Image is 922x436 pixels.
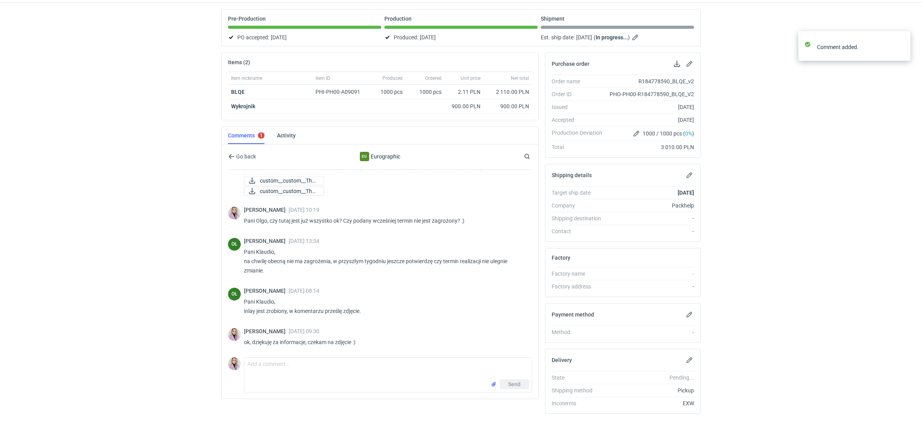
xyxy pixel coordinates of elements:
[231,75,262,81] span: Item nickname
[289,288,319,294] span: [DATE] 08:14
[244,207,289,213] span: [PERSON_NAME]
[678,190,694,196] strong: [DATE]
[228,207,241,220] img: Klaudia Wiśniewska
[420,33,436,42] span: [DATE]
[631,33,641,42] button: Edit estimated shipping date
[522,152,547,161] input: Search
[541,33,694,42] div: Est. ship date:
[643,130,694,137] span: 1000 / 1000 pcs ( )
[244,328,289,334] span: [PERSON_NAME]
[632,129,641,138] button: Edit production Deviation
[316,88,368,96] div: PHI-PH00-A09091
[487,88,529,96] div: 2 110.00 PLN
[552,328,608,336] div: Method
[552,357,572,363] h2: Delivery
[552,143,608,151] div: Total
[360,152,369,161] figcaption: Eu
[384,16,412,22] p: Production
[500,380,529,389] button: Send
[289,238,319,244] span: [DATE] 13:34
[608,143,694,151] div: 3 010.00 PLN
[608,399,694,407] div: EXW
[448,102,480,110] div: 900.00 PLN
[289,328,319,334] span: [DATE] 09:30
[608,270,694,278] div: -
[817,43,899,51] div: Comment added.
[670,374,694,381] em: Pending...
[461,75,480,81] span: Unit price
[552,61,589,67] h2: Purchase order
[608,90,694,98] div: PHO-PH00-R184778590_BLQE_V2
[511,75,529,81] span: Net total
[228,16,266,22] p: Pre-Production
[360,152,369,161] div: Eurographic
[371,85,406,99] div: 1000 pcs
[608,103,694,111] div: [DATE]
[277,127,296,144] a: Activity
[552,227,608,235] div: Contact
[260,176,317,185] span: custom__custom__The ...
[552,172,592,178] h2: Shipping details
[244,176,324,185] a: custom__custom__The ...
[271,33,287,42] span: [DATE]
[244,338,526,347] p: ok, dziękuję za informacje, czekam na zdjęcie :)
[685,59,694,69] button: Edit purchase order
[244,186,322,196] div: custom__custom__The Woa balm__BLQE__d0__oR184778590__insert__v2.pdf
[685,310,694,319] button: Edit payment method
[425,75,442,81] span: Ordered
[552,103,608,111] div: Issued
[228,357,241,370] img: Klaudia Wiśniewska
[228,238,241,251] div: Olga Łopatowicz
[552,90,608,98] div: Order ID
[244,288,289,294] span: [PERSON_NAME]
[228,59,250,65] h2: Items (2)
[228,152,256,161] button: Go back
[244,247,526,275] p: Pani Klaudio, na chwilę obecną nie ma zagrożenia, w przyszłym tygodniu jeszcze potwierdzę czy ter...
[608,116,694,124] div: [DATE]
[552,214,608,222] div: Shipping destination
[608,328,694,336] div: -
[552,202,608,209] div: Company
[508,381,521,387] span: Send
[608,283,694,290] div: -
[552,387,608,394] div: Shipping method
[608,202,694,209] div: Packhelp
[244,186,324,196] a: custom__custom__The ...
[231,89,245,95] a: BLQE
[608,227,694,235] div: -
[552,255,570,261] h2: Factory
[594,34,596,40] em: (
[228,328,241,341] img: Klaudia Wiśniewska
[541,16,564,22] p: Shipment
[289,207,319,213] span: [DATE] 10:19
[552,116,608,124] div: Accepted
[685,171,694,180] button: Edit shipping details
[552,311,594,318] h2: Payment method
[685,130,692,137] span: 0%
[628,34,630,40] em: )
[448,88,480,96] div: 2.11 PLN
[608,214,694,222] div: -
[228,127,265,144] a: Comments1
[608,387,694,394] div: Pickup
[231,103,255,109] strong: Wykrojnik
[244,238,289,244] span: [PERSON_NAME]
[382,75,403,81] span: Produced
[672,59,682,69] button: Download PO
[244,297,526,316] p: Pani Klaudio, inlay jest zrobiony, w komentarzu prześlę zdjęcie.
[406,85,445,99] div: 1000 pcs
[552,399,608,407] div: Incoterms
[685,355,694,365] button: Edit delivery details
[552,270,608,278] div: Factory name
[316,152,444,161] div: Eurographic
[244,176,322,185] div: custom__custom__The Woa balm__BLQE__d0__oR184778590__outside__v2.pdf
[552,189,608,197] div: Target ship date
[552,283,608,290] div: Factory address
[384,33,538,42] div: Produced:
[228,33,381,42] div: PO accepted:
[899,43,904,51] button: close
